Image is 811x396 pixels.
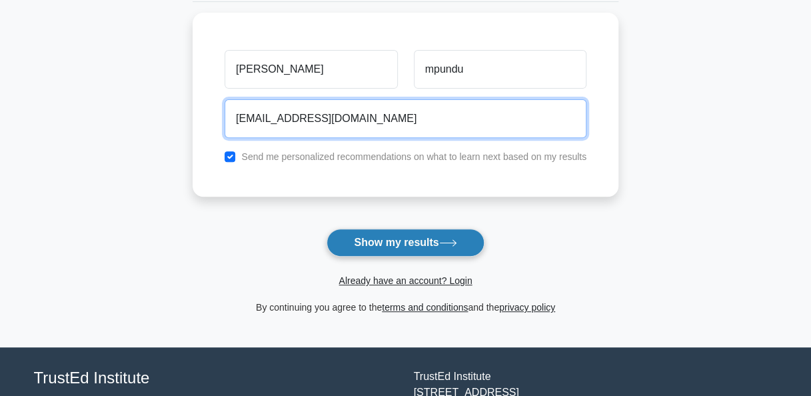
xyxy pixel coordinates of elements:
[327,229,484,257] button: Show my results
[414,50,586,89] input: Last name
[185,299,626,315] div: By continuing you agree to the and the
[34,369,398,388] h4: TrustEd Institute
[241,151,586,162] label: Send me personalized recommendations on what to learn next based on my results
[225,99,586,138] input: Email
[225,50,397,89] input: First name
[499,302,555,313] a: privacy policy
[339,275,472,286] a: Already have an account? Login
[382,302,468,313] a: terms and conditions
